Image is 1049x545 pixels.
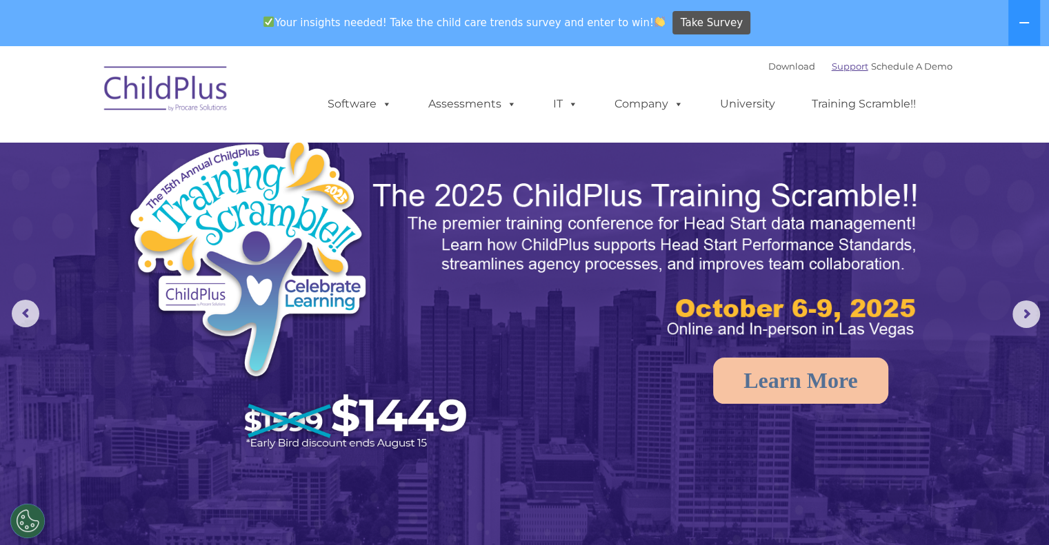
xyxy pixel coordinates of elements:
[192,91,234,101] span: Last name
[768,61,952,72] font: |
[192,147,250,158] span: Phone number
[97,56,235,125] img: ChildPlus by Procare Solutions
[10,504,45,538] button: Cookies Settings
[314,90,406,118] a: Software
[655,17,665,27] img: 👏
[601,90,697,118] a: Company
[681,11,743,35] span: Take Survey
[263,17,274,27] img: ✅
[798,90,930,118] a: Training Scramble!!
[768,61,815,72] a: Download
[258,9,671,36] span: Your insights needed! Take the child care trends survey and enter to win!
[871,61,952,72] a: Schedule A Demo
[713,358,888,404] a: Learn More
[672,11,750,35] a: Take Survey
[414,90,530,118] a: Assessments
[832,61,868,72] a: Support
[706,90,789,118] a: University
[539,90,592,118] a: IT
